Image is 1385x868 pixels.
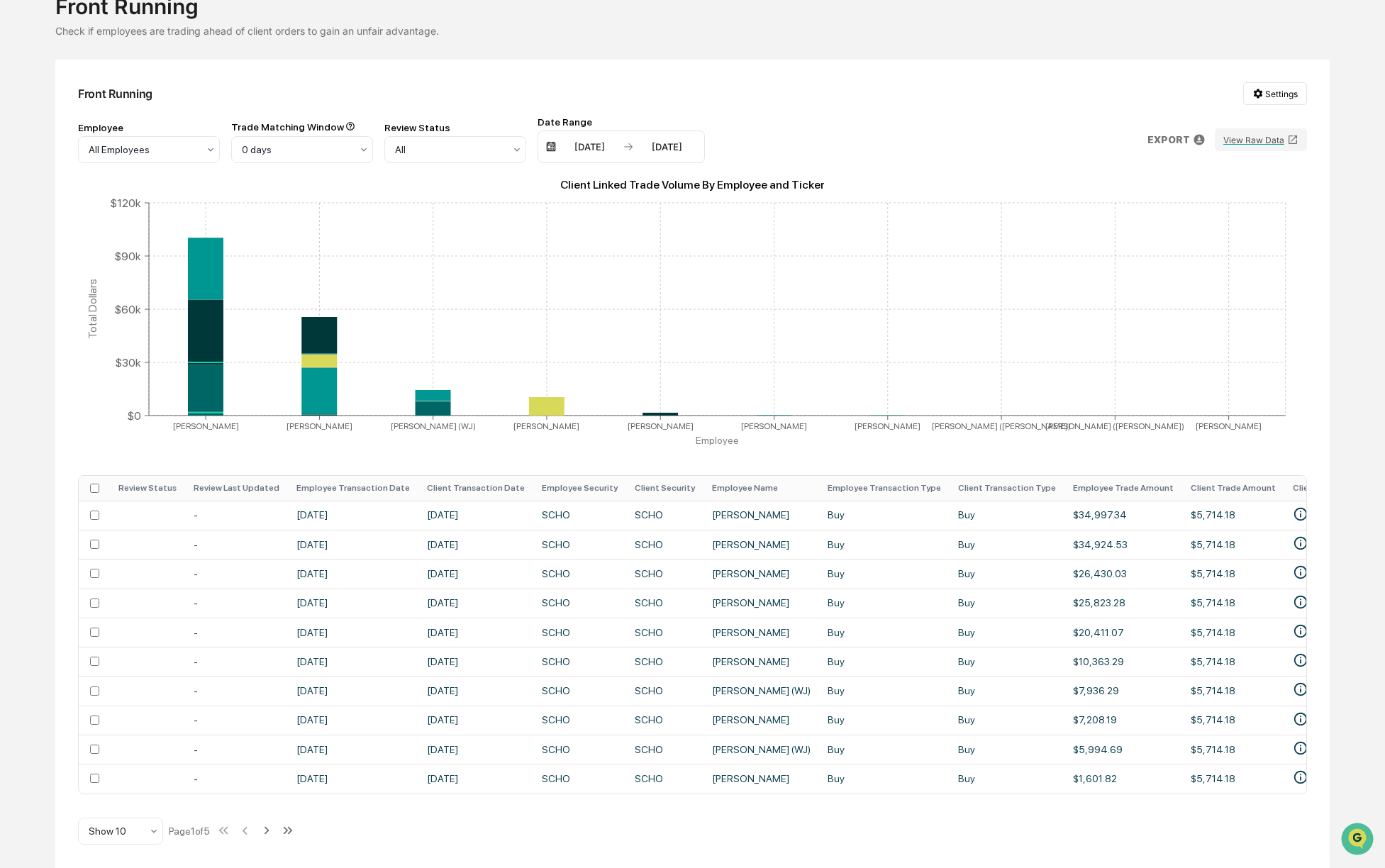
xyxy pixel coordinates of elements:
div: 🗄️ [103,180,114,191]
div: Employee [78,122,220,133]
div: Start new chat [48,108,233,123]
p: How can we help? [14,30,258,52]
td: [DATE] [418,501,533,530]
text: Client Linked Trade Volume By Employee and Ticker [560,178,825,191]
svg: • JOHN V CARLSON TTEE JOHN V CARLSON TRUST AS AMENDE U/A DTD 04/04/2019 ACCOUNT 2 • JOHN V CARLSO... [1293,564,1308,580]
td: SCHO [533,530,626,559]
td: $34,924.53 [1064,530,1182,559]
td: $5,714.18 [1182,559,1284,588]
td: Buy [950,530,1064,559]
tspan: $60k [114,302,141,316]
td: [PERSON_NAME] [703,764,819,793]
td: $10,363.29 [1064,647,1182,676]
td: SCHO [626,559,703,588]
td: [DATE] [418,706,533,735]
tspan: [PERSON_NAME] [741,421,807,431]
td: [DATE] [288,764,418,793]
td: $5,714.18 [1182,530,1284,559]
tspan: [PERSON_NAME] [628,421,694,431]
th: Review Status [110,476,185,501]
td: - [185,618,288,647]
td: [DATE] [418,530,533,559]
td: Buy [950,764,1064,793]
td: SCHO [626,618,703,647]
div: [DATE] [560,141,620,152]
div: We're available if you need us! [48,123,179,134]
td: Buy [819,501,950,530]
button: View Raw Data [1215,128,1307,151]
div: Date Range [538,116,705,128]
p: EXPORT [1147,134,1190,145]
th: Employee Security [533,476,626,501]
svg: • JOHN V CARLSON TTEE JOHN V CARLSON TRUST AS AMENDE U/A DTD 04/04/2019 ACCOUNT 2 • JOHN V CARLSO... [1293,711,1308,727]
td: [PERSON_NAME] [703,530,819,559]
th: Employee Name [703,476,819,501]
td: SCHO [626,589,703,618]
td: Buy [819,706,950,735]
td: SCHO [533,676,626,705]
td: [DATE] [288,589,418,618]
td: $5,714.18 [1182,735,1284,764]
div: Front Running [78,87,152,101]
a: 🖐️Preclearance [9,173,97,199]
div: 🔎 [14,207,26,218]
td: SCHO [533,501,626,530]
td: $7,208.19 [1064,706,1182,735]
td: SCHO [626,706,703,735]
button: Settings [1243,82,1307,105]
td: [DATE] [418,647,533,676]
td: [PERSON_NAME] [703,501,819,530]
td: $7,936.29 [1064,676,1182,705]
td: SCHO [626,530,703,559]
span: Pylon [141,240,172,251]
tspan: [PERSON_NAME] [287,421,352,431]
img: arrow right [623,141,634,152]
a: Powered byPylon [100,240,172,251]
tspan: Employee [696,435,739,446]
td: $5,714.18 [1182,589,1284,618]
td: SCHO [533,647,626,676]
tspan: $30k [115,355,141,369]
a: 🔎Data Lookup [9,200,95,226]
tspan: [PERSON_NAME] [1196,421,1262,431]
td: [DATE] [418,618,533,647]
td: $5,714.18 [1182,647,1284,676]
td: Buy [950,618,1064,647]
td: $5,714.18 [1182,706,1284,735]
td: [DATE] [288,559,418,588]
td: $1,601.82 [1064,764,1182,793]
td: [PERSON_NAME] [703,706,819,735]
svg: • JOHN V CARLSON TTEE JOHN V CARLSON TRUST AS AMENDE U/A DTD 04/04/2019 ACCOUNT 2 • JOHN V CARLSO... [1293,594,1308,610]
td: SCHO [533,559,626,588]
td: [DATE] [418,589,533,618]
th: Client Transaction Date [418,476,533,501]
td: Buy [950,559,1064,588]
div: Review Status [384,122,526,133]
button: Start new chat [241,113,258,130]
tspan: $0 [127,408,141,422]
td: SCHO [626,735,703,764]
td: SCHO [533,735,626,764]
td: [DATE] [288,647,418,676]
td: SCHO [626,764,703,793]
iframe: Open customer support [1340,821,1378,859]
td: $5,714.18 [1182,501,1284,530]
div: Page 1 of 5 [169,825,210,837]
td: Buy [819,647,950,676]
td: $20,411.07 [1064,618,1182,647]
td: SCHO [626,647,703,676]
svg: • JOHN V CARLSON TTEE JOHN V CARLSON TRUST AS AMENDE U/A DTD 04/04/2019 ACCOUNT 2 • JOHN V CARLSO... [1293,740,1308,756]
td: - [185,559,288,588]
th: Client Account List [1284,476,1379,501]
td: $26,430.03 [1064,559,1182,588]
td: Buy [950,589,1064,618]
td: [DATE] [418,735,533,764]
img: calendar [545,141,557,152]
td: $34,997.34 [1064,501,1182,530]
img: 1746055101610-c473b297-6a78-478c-a979-82029cc54cd1 [14,108,40,134]
td: $5,714.18 [1182,764,1284,793]
span: Attestations [117,179,176,193]
td: - [185,501,288,530]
